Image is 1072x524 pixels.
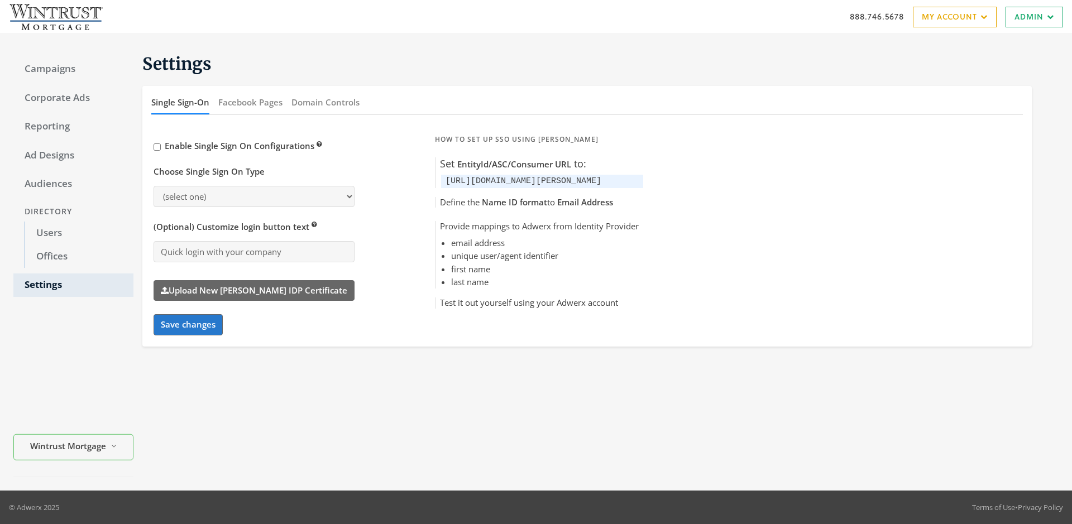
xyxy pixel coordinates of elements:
a: Admin [1006,7,1063,27]
a: My Account [913,7,997,27]
a: 888.746.5678 [850,11,904,22]
a: Users [25,222,133,245]
div: Directory [13,201,133,222]
span: Email Address [557,196,613,208]
label: Upload New [PERSON_NAME] IDP Certificate [154,280,355,301]
button: Facebook Pages [218,90,283,114]
code: [URL][DOMAIN_NAME][PERSON_NAME] [446,176,601,186]
span: Name ID format [482,196,547,208]
li: first name [451,263,639,276]
a: Corporate Ads [13,86,133,110]
input: Enable Single Sign On Configurations [154,143,161,151]
h5: Set to: [435,157,643,170]
h5: Choose Single Sign On Type [154,166,265,177]
button: Single Sign-On [151,90,209,114]
div: • [972,502,1063,513]
h5: Provide mappings to Adwerx from Identity Provider [435,221,643,232]
a: Offices [25,245,133,268]
a: Settings [13,273,133,297]
p: © Adwerx 2025 [9,502,59,513]
a: Reporting [13,115,133,138]
button: Save changes [154,314,223,335]
li: last name [451,276,639,289]
h5: Define the to [435,197,643,208]
span: (Optional) Customize login button text [154,221,317,232]
span: Enable Single Sign On Configurations [165,140,322,151]
h5: Test it out yourself using your Adwerx account [435,297,643,309]
a: Audiences [13,172,133,196]
a: Terms of Use [972,502,1015,512]
a: Privacy Policy [1018,502,1063,512]
img: Adwerx [9,3,103,31]
span: EntityId/ASC/Consumer URL [457,158,571,170]
button: Domain Controls [291,90,360,114]
li: email address [451,237,639,249]
span: Settings [142,53,212,74]
button: Wintrust Mortgage [13,434,133,460]
span: Wintrust Mortgage [30,440,106,453]
h5: How to Set Up SSO Using [PERSON_NAME] [435,135,643,144]
li: unique user/agent identifier [451,249,639,262]
a: Ad Designs [13,144,133,167]
a: Campaigns [13,57,133,81]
